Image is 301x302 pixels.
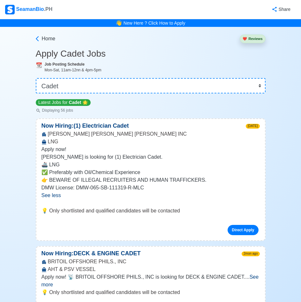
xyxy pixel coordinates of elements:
[5,5,52,14] div: SeamanBio
[41,184,260,192] p: DMW License: DMW-065-SB-111319-R-MLC
[228,225,258,235] a: Direct Apply
[69,100,81,105] span: Cadet
[41,207,260,215] p: 💡 Only shortlisted and qualified candidates will be contacted
[41,274,245,280] span: Apply now! 📡 BRITOIL OFFSHORE PHILS., INC is looking for DECK & ENGINE CADET.
[36,107,91,113] p: Displaying 56 jobs
[36,130,265,146] div: [PERSON_NAME] [PERSON_NAME] [PERSON_NAME] INC LNG
[5,5,15,14] img: Logo
[36,99,91,106] p: Latest Jobs for
[36,48,266,59] h3: Apply Cadet Jobs
[41,289,260,296] p: 💡 Only shortlisted and qualified candidates will be contacted
[124,20,185,26] a: New Here ? Click How to Apply
[41,153,260,161] p: [PERSON_NAME] is looking for (1) Electrician Cadet.
[45,62,85,67] b: Job Posting Schedule
[82,100,88,105] span: star
[242,251,260,256] span: 2mon ago
[265,3,296,16] button: Share
[45,67,266,73] div: Mon-Sat, 11am-12nn & 4pm-5pm
[41,169,260,176] p: ✅ Preferably with Oil/Chemical Experience
[36,122,134,130] p: Now Hiring: (1) Electrician Cadet
[36,249,146,258] p: Now Hiring: DECK & ENGINE CADET
[36,62,42,68] span: calendar
[114,18,124,28] span: bell
[246,124,260,129] span: [DATE]
[34,35,56,43] a: Home
[240,35,265,43] button: heartReviews
[44,6,53,12] span: .PH
[41,193,61,198] span: See less
[41,161,260,169] p: 🚢 LNG
[36,258,265,273] div: BRITOIL OFFSHORE PHILS., INC AHT & PSV VESSEL
[243,37,247,41] span: heart
[42,35,56,43] span: Home
[41,146,260,153] p: Apply now!
[41,176,260,184] p: 👉 BEWARE OF ILLEGAL RECRUITERS AND HUMAN TRAFFICKERS.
